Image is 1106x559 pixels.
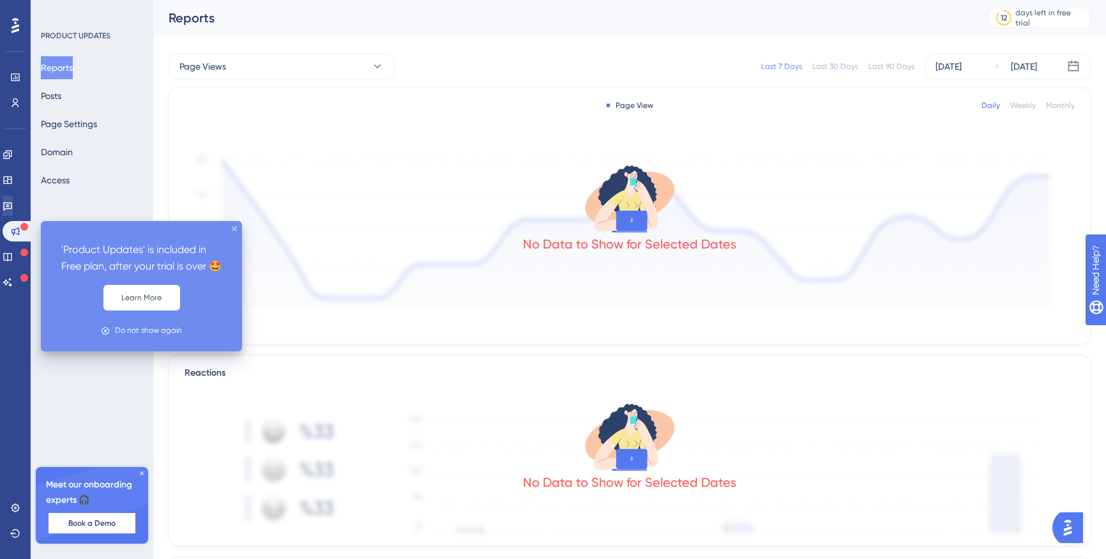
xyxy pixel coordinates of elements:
[1001,13,1007,23] div: 12
[812,61,858,72] div: Last 30 Days
[41,112,97,135] button: Page Settings
[41,56,73,79] button: Reports
[981,100,1000,111] div: Daily
[169,9,957,27] div: Reports
[523,473,736,491] div: No Data to Show for Selected Dates
[103,285,180,310] button: Learn More
[68,518,116,528] span: Book a Demo
[185,365,1075,381] div: Reactions
[179,59,226,74] span: Page Views
[41,141,73,164] button: Domain
[169,54,395,79] button: Page Views
[41,84,61,107] button: Posts
[1010,100,1036,111] div: Weekly
[936,59,962,74] div: [DATE]
[868,61,914,72] div: Last 90 Days
[115,325,182,337] div: Do not show again
[30,3,80,19] span: Need Help?
[232,226,237,231] div: close tooltip
[46,477,138,508] span: Meet our onboarding experts 🎧
[1011,59,1037,74] div: [DATE]
[49,513,135,533] button: Book a Demo
[41,169,70,192] button: Access
[1015,8,1086,28] div: days left in free trial
[61,241,222,275] p: 'Product Updates' is included in Free plan, after your trial is over 🤩
[607,100,653,111] div: Page View
[41,31,110,41] div: PRODUCT UPDATES
[523,235,736,253] div: No Data to Show for Selected Dates
[1052,509,1091,547] iframe: UserGuiding AI Assistant Launcher
[1046,100,1075,111] div: Monthly
[761,61,802,72] div: Last 7 Days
